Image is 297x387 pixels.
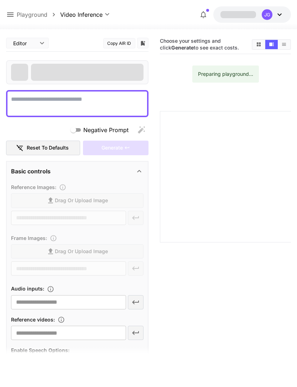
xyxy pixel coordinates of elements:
div: Preparing playground... [198,68,253,80]
button: Upload a reference video. Supported formats: MP4, WEBM, and MOV. [55,316,68,323]
span: Negative Prompt [83,126,129,134]
div: Show media in grid viewShow media in video viewShow media in list view [252,39,291,50]
button: Show media in grid view [252,40,265,49]
button: Upload an audio file. Supported formats: .mp3, .wav, .flac, .aac, .ogg, .m4a, .wma [44,286,57,293]
span: Choose your settings and click to see exact costs. [160,38,239,51]
nav: breadcrumb [17,10,60,19]
span: Reference videos : [11,317,55,323]
button: Copy AIR ID [103,38,135,48]
button: Add to library [140,39,146,47]
div: Please fill the prompt [83,141,148,155]
span: Video Inference [60,10,103,19]
button: Show media in list view [278,40,290,49]
span: Audio inputs : [11,286,44,292]
b: Generate [171,45,194,51]
div: JG [262,9,272,20]
a: Playground [17,10,47,19]
p: Basic controls [11,167,51,176]
button: Show media in video view [265,40,278,49]
div: Basic controls [11,163,144,180]
span: Editor [13,40,35,47]
button: JG [213,6,291,23]
button: Reset to defaults [6,141,80,155]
